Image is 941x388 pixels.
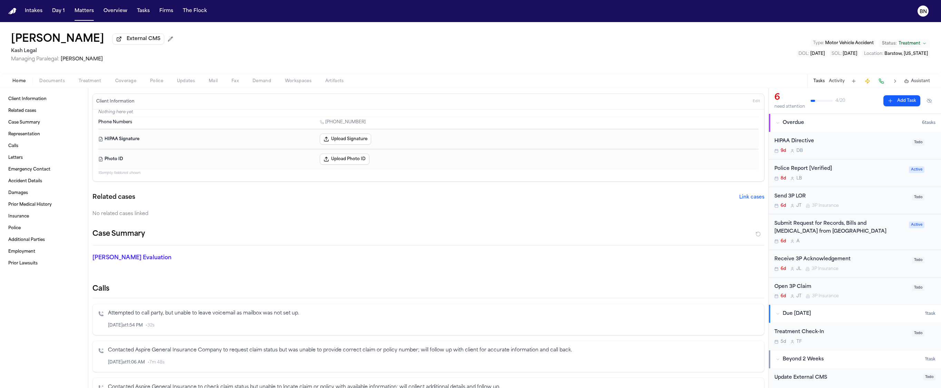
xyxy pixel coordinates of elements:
a: Matters [72,5,97,17]
button: Upload Photo ID [320,154,369,165]
span: Workspaces [285,78,311,84]
span: Documents [39,78,65,84]
span: Active [909,222,924,228]
span: Treatment [899,41,920,46]
button: Edit Type: Motor Vehicle Accident [811,40,876,47]
span: L B [796,176,802,181]
span: Related cases [8,108,36,114]
button: Create Immediate Task [863,76,872,86]
span: Client Information [8,96,47,102]
button: Due [DATE]1task [769,305,941,323]
a: Additional Parties [6,234,82,245]
span: External CMS [127,36,160,42]
div: HIPAA Directive [774,137,908,145]
span: 3P Insurance [812,266,838,272]
button: Hide completed tasks (⌘⇧H) [923,95,935,106]
span: Artifacts [325,78,344,84]
a: Accident Details [6,176,82,187]
a: Home [8,8,17,14]
a: Calls [6,140,82,152]
span: Managing Paralegal: [11,57,59,62]
span: Due [DATE] [783,310,811,317]
span: [DATE] at 11:06 AM [108,360,145,365]
span: Damages [8,190,28,196]
span: 1 task [925,311,935,317]
h2: Kash Legal [11,47,176,55]
p: Nothing here yet. [98,109,759,116]
span: 5d [781,339,786,345]
div: Open task: Submit Request for Records, Bills and Radiology from Barstow Community Hospital [769,214,941,250]
div: Open 3P Claim [774,283,908,291]
div: need attention [774,104,805,109]
h3: Client Information [95,99,136,104]
span: Police [8,225,21,231]
button: Edit DOL: 2025-09-29 [796,50,827,57]
a: Emergency Contact [6,164,82,175]
span: Barstow, [US_STATE] [884,52,928,56]
span: • 32s [146,323,155,328]
span: Phone Numbers [98,119,132,125]
a: Employment [6,246,82,257]
span: Mail [209,78,218,84]
span: J T [796,203,802,208]
span: Todo [912,194,924,201]
h2: Calls [92,284,764,294]
div: 6 [774,92,805,103]
button: Add Task [883,95,920,106]
span: Letters [8,155,23,161]
span: Edit [753,99,760,104]
button: Link cases [739,194,764,201]
span: Status: [882,41,897,46]
span: Overdue [783,119,804,126]
span: D B [796,148,803,154]
button: Firms [157,5,176,17]
span: J L [796,266,801,272]
button: Add Task [849,76,859,86]
span: Employment [8,249,35,254]
button: Edit SOL: 2027-09-29 [830,50,859,57]
span: Representation [8,132,40,137]
button: Make a Call [876,76,886,86]
span: 6d [781,203,786,208]
button: Edit matter name [11,33,104,46]
span: Active [909,166,924,173]
span: Demand [252,78,271,84]
h1: [PERSON_NAME] [11,33,104,46]
span: [DATE] [843,52,857,56]
span: Updates [177,78,195,84]
span: Assistant [911,78,930,84]
span: Home [12,78,26,84]
span: Beyond 2 Weeks [783,356,824,363]
a: Police [6,223,82,234]
span: DOL : [799,52,809,56]
button: Intakes [22,5,45,17]
span: [DATE] at 1:54 PM [108,323,143,328]
div: Submit Request for Records, Bills and [MEDICAL_DATA] from [GEOGRAPHIC_DATA] [774,220,905,236]
span: 6d [781,239,786,244]
span: 4 / 20 [835,98,845,104]
a: Damages [6,187,82,198]
span: • 7m 48s [148,360,165,365]
a: Client Information [6,94,82,105]
div: Open task: HIPAA Directive [769,132,941,159]
button: Tasks [813,78,825,84]
span: Todo [912,257,924,263]
span: Accident Details [8,178,42,184]
div: Open task: Treatment Check-In [769,323,941,350]
button: Edit [751,96,762,107]
span: Todo [912,330,924,337]
span: Motor Vehicle Accident [825,41,874,45]
dt: HIPAA Signature [98,134,316,145]
button: The Flock [180,5,210,17]
span: A [796,239,800,244]
a: Representation [6,129,82,140]
span: 3P Insurance [812,293,839,299]
a: Related cases [6,105,82,116]
span: Prior Medical History [8,202,52,207]
button: Day 1 [49,5,68,17]
p: Contacted Aspire General Insurance Company to request claim status but was unable to provide corr... [108,347,759,355]
span: Type : [813,41,824,45]
a: Overview [101,5,130,17]
a: Call 1 (442) 867-4296 [320,119,366,125]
